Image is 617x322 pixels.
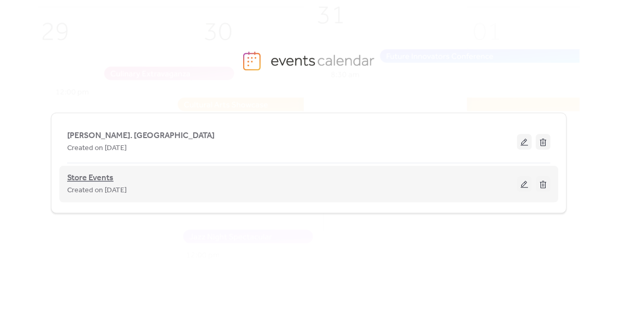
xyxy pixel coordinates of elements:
a: Store Events [67,175,114,181]
span: Store Events [67,172,114,184]
span: Created on [DATE] [67,142,127,155]
span: [PERSON_NAME]. [GEOGRAPHIC_DATA] [67,130,215,142]
span: Created on [DATE] [67,184,127,197]
a: [PERSON_NAME]. [GEOGRAPHIC_DATA] [67,133,215,139]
